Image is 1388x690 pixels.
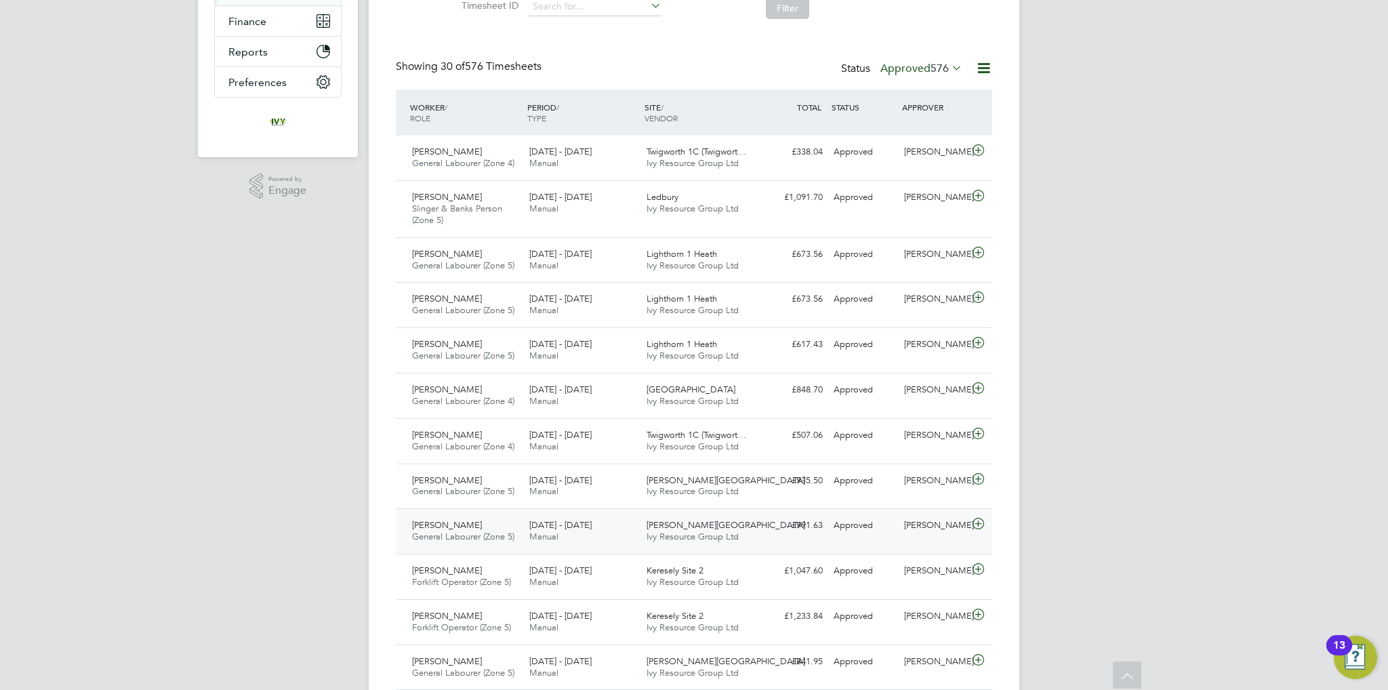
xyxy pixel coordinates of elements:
button: Finance [215,6,341,36]
span: 576 [931,62,949,75]
span: [PERSON_NAME] [412,519,482,531]
span: Ledbury [647,191,678,203]
span: [PERSON_NAME] [412,338,482,350]
span: [PERSON_NAME] [412,655,482,667]
div: SITE [641,95,758,130]
div: [PERSON_NAME] [899,333,969,356]
div: £1,047.60 [758,560,828,582]
span: / [661,102,664,113]
span: Manual [529,350,558,361]
button: Preferences [215,67,341,97]
span: 30 of [441,60,465,73]
span: General Labourer (Zone 5) [412,485,514,497]
span: [DATE] - [DATE] [529,338,592,350]
span: [PERSON_NAME] [412,565,482,576]
span: [PERSON_NAME] [412,191,482,203]
span: Ivy Resource Group Ltd [647,157,739,169]
span: [DATE] - [DATE] [529,655,592,667]
span: [DATE] - [DATE] [529,474,592,486]
span: [PERSON_NAME] [412,146,482,157]
span: Manual [529,260,558,271]
span: Manual [529,304,558,316]
div: Approved [828,243,899,266]
span: Keresely Site 2 [647,610,703,622]
div: £935.50 [758,470,828,492]
div: £841.95 [758,651,828,673]
button: Reports [215,37,341,66]
span: Manual [529,203,558,214]
span: Manual [529,157,558,169]
span: TOTAL [797,102,821,113]
span: [DATE] - [DATE] [529,565,592,576]
span: Powered by [268,174,306,185]
div: Approved [828,379,899,401]
span: [PERSON_NAME] [412,384,482,395]
span: Ivy Resource Group Ltd [647,395,739,407]
div: Approved [828,514,899,537]
div: £848.70 [758,379,828,401]
div: [PERSON_NAME] [899,141,969,163]
div: [PERSON_NAME] [899,514,969,537]
span: Ivy Resource Group Ltd [647,260,739,271]
div: [PERSON_NAME] [899,379,969,401]
span: Ivy Resource Group Ltd [647,441,739,452]
span: General Labourer (Zone 5) [412,260,514,271]
span: [DATE] - [DATE] [529,610,592,622]
span: [PERSON_NAME] [412,429,482,441]
span: General Labourer (Zone 5) [412,304,514,316]
span: Lighthorn 1 Heath [647,338,717,350]
span: General Labourer (Zone 4) [412,441,514,452]
div: Approved [828,651,899,673]
div: [PERSON_NAME] [899,470,969,492]
span: General Labourer (Zone 5) [412,350,514,361]
div: Approved [828,186,899,209]
span: Ivy Resource Group Ltd [647,622,739,633]
div: £673.56 [758,288,828,310]
img: ivyresourcegroup-logo-retina.png [267,111,289,133]
div: [PERSON_NAME] [899,424,969,447]
div: Approved [828,560,899,582]
span: Ivy Resource Group Ltd [647,304,739,316]
span: VENDOR [645,113,678,123]
span: / [445,102,447,113]
div: [PERSON_NAME] [899,243,969,266]
span: General Labourer (Zone 5) [412,531,514,542]
span: [PERSON_NAME][GEOGRAPHIC_DATA] [647,519,805,531]
div: [PERSON_NAME] [899,651,969,673]
span: [PERSON_NAME] [412,293,482,304]
span: Twigworth 1C (Twigwort… [647,429,746,441]
div: Approved [828,333,899,356]
label: Approved [880,62,962,75]
span: Keresely Site 2 [647,565,703,576]
span: General Labourer (Zone 4) [412,157,514,169]
div: [PERSON_NAME] [899,288,969,310]
div: Approved [828,605,899,628]
span: Manual [529,622,558,633]
div: [PERSON_NAME] [899,560,969,582]
div: £1,091.70 [758,186,828,209]
span: Manual [529,531,558,542]
div: Status [841,60,965,79]
span: [DATE] - [DATE] [529,384,592,395]
span: Ivy Resource Group Ltd [647,576,739,588]
span: [DATE] - [DATE] [529,519,592,531]
div: PERIOD [524,95,641,130]
span: Ivy Resource Group Ltd [647,485,739,497]
span: [PERSON_NAME] [412,248,482,260]
div: Approved [828,141,899,163]
div: Approved [828,424,899,447]
span: Manual [529,485,558,497]
div: Showing [396,60,544,74]
div: WORKER [407,95,524,130]
span: Lighthorn 1 Heath [647,248,717,260]
span: Forklift Operator (Zone 5) [412,622,511,633]
span: [GEOGRAPHIC_DATA] [647,384,735,395]
div: [PERSON_NAME] [899,605,969,628]
div: STATUS [828,95,899,119]
span: / [556,102,559,113]
div: £673.56 [758,243,828,266]
span: Manual [529,441,558,452]
a: Powered byEngage [249,174,307,199]
span: Ivy Resource Group Ltd [647,350,739,361]
span: [PERSON_NAME][GEOGRAPHIC_DATA] [647,474,805,486]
